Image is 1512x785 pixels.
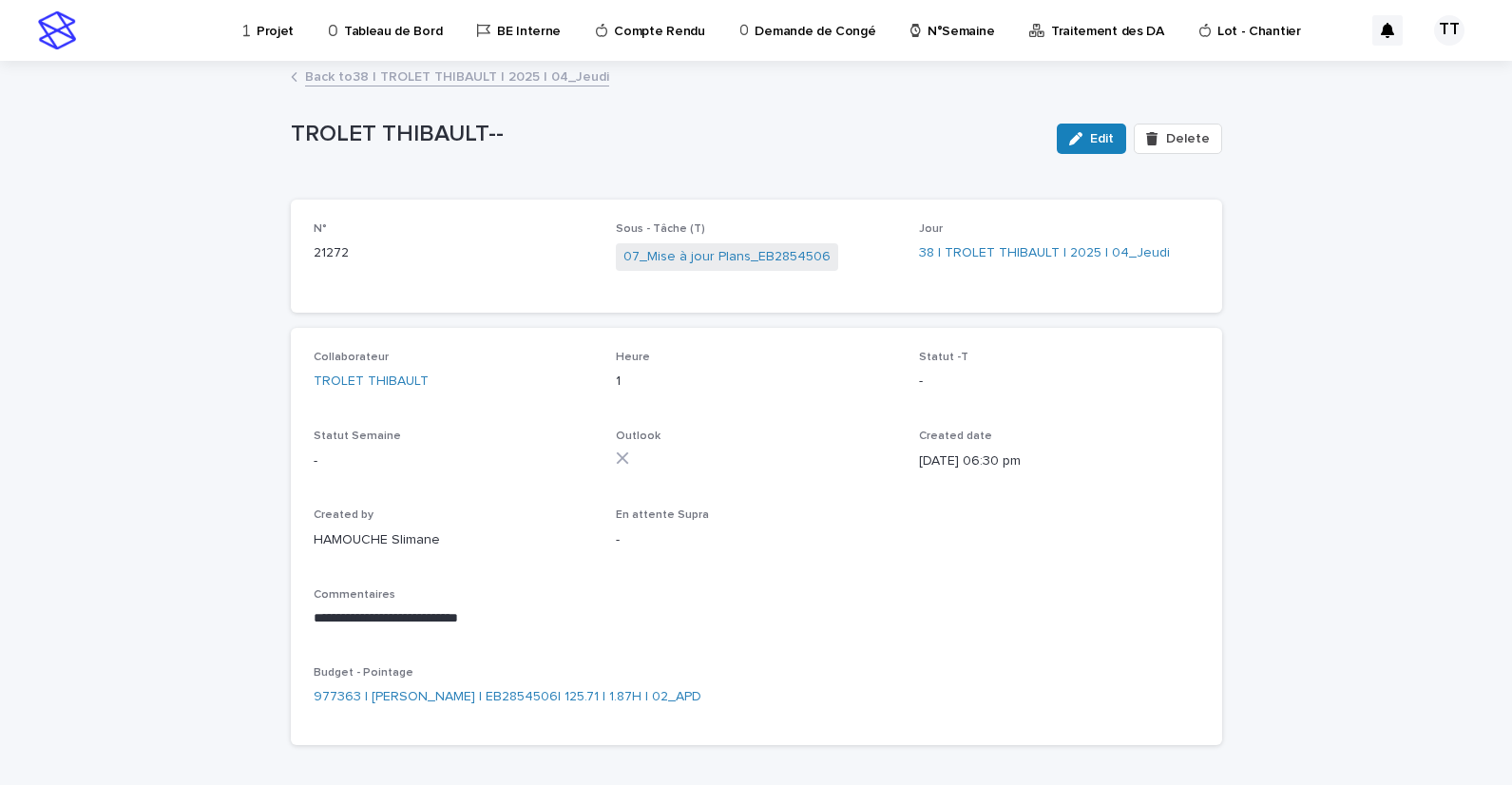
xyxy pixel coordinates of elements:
p: TROLET THIBAULT-- [291,121,1043,148]
span: Edit [1090,132,1114,145]
span: N° [314,223,327,235]
div: TT [1434,15,1464,46]
span: Outlook [616,431,660,442]
span: Created by [314,509,373,521]
span: Statut Semaine [314,431,401,442]
p: - [314,451,594,471]
a: Back to38 | TROLET THIBAULT | 2025 | 04_Jeudi [305,65,609,86]
span: Delete [1166,132,1210,145]
img: stacker-logo-s-only.png [38,11,76,49]
span: Budget - Pointage [314,667,413,679]
span: Sous - Tâche (T) [616,223,705,235]
a: TROLET THIBAULT [314,372,429,392]
p: 1 [616,372,896,392]
a: 07_Mise à jour Plans_EB2854506 [623,247,831,267]
span: Collaborateur [314,352,389,363]
p: HAMOUCHE Slimane [314,530,594,550]
span: Commentaires [314,589,395,601]
p: - [616,530,896,550]
button: Edit [1057,124,1126,154]
p: 21272 [314,243,594,263]
p: [DATE] 06:30 pm [919,451,1199,471]
span: En attente Supra [616,509,709,521]
p: - [919,372,1199,392]
button: Delete [1134,124,1221,154]
span: Jour [919,223,943,235]
a: 977363 | [PERSON_NAME] | EB2854506| 125.71 | 1.87H | 02_APD [314,687,701,707]
span: Statut -T [919,352,968,363]
a: 38 | TROLET THIBAULT | 2025 | 04_Jeudi [919,243,1170,263]
span: Created date [919,431,992,442]
span: Heure [616,352,650,363]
